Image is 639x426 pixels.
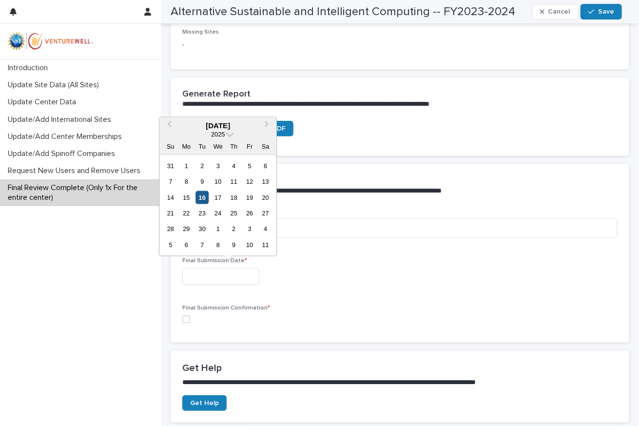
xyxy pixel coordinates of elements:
span: Final Submission Confirmation [182,305,270,311]
div: Choose Monday, September 8th, 2025 [180,175,193,188]
div: Choose Thursday, September 4th, 2025 [227,159,240,172]
div: Mo [180,139,193,153]
span: Get Help [190,400,219,407]
div: Choose Wednesday, October 1st, 2025 [212,222,225,235]
div: Choose Wednesday, September 3rd, 2025 [212,159,225,172]
p: Final Review Complete (Only 1x For the entire center) [4,183,161,202]
p: Update Center Data [4,97,84,107]
div: Choose Sunday, September 14th, 2025 [164,191,177,204]
button: Previous Month [160,118,176,134]
a: Get Help [182,395,227,411]
div: Th [227,139,240,153]
div: Choose Friday, October 3rd, 2025 [243,222,256,235]
div: Choose Tuesday, September 9th, 2025 [195,175,209,188]
div: Choose Saturday, September 13th, 2025 [259,175,272,188]
div: Choose Thursday, September 11th, 2025 [227,175,240,188]
div: Choose Sunday, September 21st, 2025 [164,207,177,220]
div: [DATE] [159,121,276,130]
span: 2025 [211,130,225,137]
div: Choose Sunday, September 28th, 2025 [164,222,177,235]
span: Save [598,8,614,15]
p: Update/Add Center Memberships [4,132,130,141]
h2: Get Help [182,362,618,374]
div: Choose Friday, October 10th, 2025 [243,238,256,252]
div: Choose Tuesday, September 2nd, 2025 [195,159,209,172]
div: Choose Wednesday, September 24th, 2025 [212,207,225,220]
div: Choose Thursday, September 18th, 2025 [227,191,240,204]
div: Choose Monday, October 6th, 2025 [180,238,193,252]
div: Choose Saturday, October 11th, 2025 [259,238,272,252]
div: Choose Sunday, October 5th, 2025 [164,238,177,252]
p: Update/Add Spinoff Companies [4,149,123,158]
div: Choose Saturday, October 4th, 2025 [259,222,272,235]
div: Choose Thursday, October 9th, 2025 [227,238,240,252]
div: Choose Friday, September 12th, 2025 [243,175,256,188]
div: Choose Saturday, September 20th, 2025 [259,191,272,204]
button: Cancel [532,4,579,19]
div: Choose Wednesday, September 17th, 2025 [212,191,225,204]
div: Choose Monday, September 15th, 2025 [180,191,193,204]
div: Sa [259,139,272,153]
div: month 2025-09 [163,158,273,253]
div: Choose Wednesday, October 8th, 2025 [212,238,225,252]
div: Choose Tuesday, September 30th, 2025 [195,222,209,235]
div: Fr [243,139,256,153]
div: Choose Tuesday, October 7th, 2025 [195,238,209,252]
p: Introduction [4,63,56,73]
p: Request New Users and Remove Users [4,166,148,175]
span: Final Submission Date [182,258,247,264]
div: Choose Monday, September 1st, 2025 [180,159,193,172]
img: mWhVGmOKROS2pZaMU8FQ [8,32,94,51]
button: Next Month [260,118,275,134]
h2: Generate Report [182,89,251,100]
div: Choose Monday, September 22nd, 2025 [180,207,193,220]
div: Choose Monday, September 29th, 2025 [180,222,193,235]
h2: Alternative Sustainable and Intelligent Computing -- FY2023-2024 [171,5,515,19]
div: Choose Saturday, September 27th, 2025 [259,207,272,220]
button: Save [581,4,622,19]
p: Update/Add International Sites [4,115,119,124]
div: Choose Friday, September 26th, 2025 [243,207,256,220]
div: Choose Thursday, October 2nd, 2025 [227,222,240,235]
p: - [182,40,618,50]
span: Cancel [548,8,570,15]
div: Choose Thursday, September 25th, 2025 [227,207,240,220]
span: Missing Sites [182,29,219,35]
div: Choose Saturday, September 6th, 2025 [259,159,272,172]
div: Tu [195,139,209,153]
div: Choose Tuesday, September 23rd, 2025 [195,207,209,220]
div: Choose Tuesday, September 16th, 2025 [195,191,209,204]
div: Choose Friday, September 5th, 2025 [243,159,256,172]
div: Choose Friday, September 19th, 2025 [243,191,256,204]
div: Su [164,139,177,153]
div: Choose Sunday, August 31st, 2025 [164,159,177,172]
div: Choose Wednesday, September 10th, 2025 [212,175,225,188]
div: Choose Sunday, September 7th, 2025 [164,175,177,188]
div: We [212,139,225,153]
p: Update Site Data (All Sites) [4,80,107,90]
